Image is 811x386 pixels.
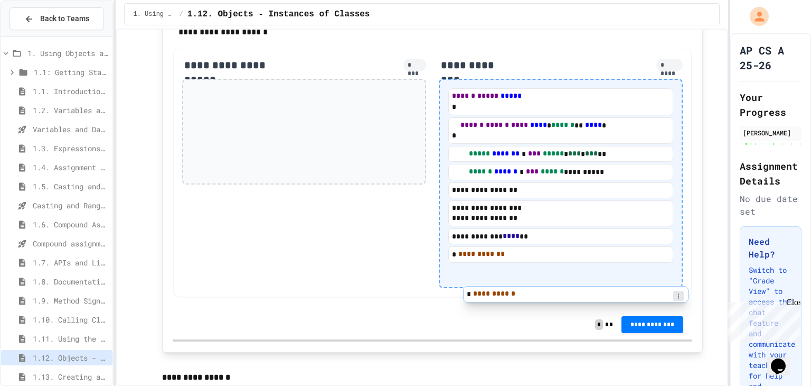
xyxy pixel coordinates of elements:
span: 1.2. Variables and Data Types [33,105,108,116]
span: 1. Using Objects and Methods [27,48,108,59]
iframe: chat widget [767,344,800,375]
span: 1.1: Getting Started [34,67,108,78]
span: 1. Using Objects and Methods [133,10,175,19]
span: 1.5. Casting and Ranges of Values [33,181,108,192]
span: 1.3. Expressions and Output [New] [33,143,108,154]
h2: Assignment Details [740,159,801,188]
span: 1.12. Objects - Instances of Classes [33,352,108,363]
div: My Account [739,4,771,29]
span: 1.8. Documentation with Comments and Preconditions [33,276,108,287]
span: 1.1. Introduction to Algorithms, Programming, and Compilers [33,86,108,97]
h2: Your Progress [740,90,801,120]
h1: AP CS A 25-26 [740,43,801,72]
div: No due date set [740,192,801,218]
span: 1.11. Using the Math Class [33,333,108,344]
div: Chat with us now!Close [4,4,73,67]
span: 1.12. Objects - Instances of Classes [187,8,370,21]
span: Compound assignment operators - Quiz [33,238,108,249]
span: 1.4. Assignment and Input [33,162,108,173]
span: 1.10. Calling Class Methods [33,314,108,325]
span: 1.7. APIs and Libraries [33,257,108,268]
span: 1.13. Creating and Initializing Objects: Constructors [33,371,108,382]
iframe: chat widget [723,298,800,343]
span: Casting and Ranges of variables - Quiz [33,200,108,211]
span: 1.9. Method Signatures [33,295,108,306]
span: Back to Teams [40,13,89,24]
span: / [180,10,183,19]
span: Variables and Data Types - Quiz [33,124,108,135]
div: [PERSON_NAME] [743,128,798,137]
h3: Need Help? [749,235,793,261]
span: 1.6. Compound Assignment Operators [33,219,108,230]
button: Back to Teams [10,7,104,30]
